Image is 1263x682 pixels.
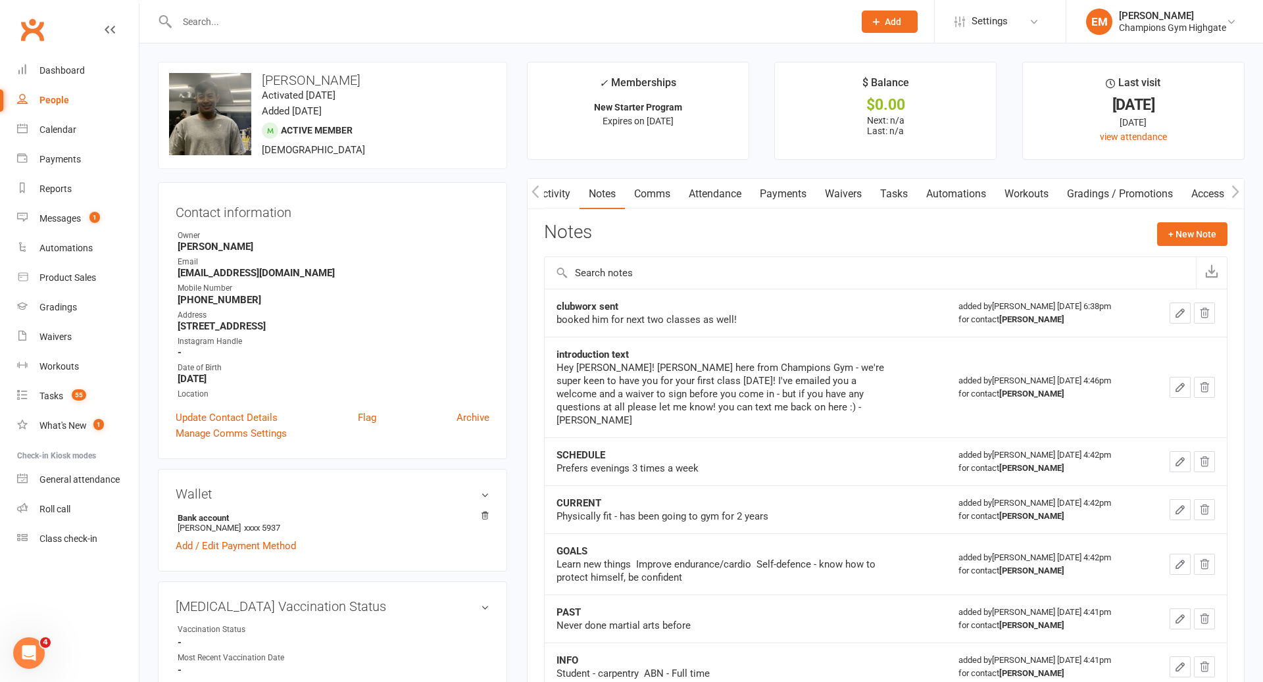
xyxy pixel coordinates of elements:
div: Tasks [39,391,63,401]
span: Expires on [DATE] [603,116,674,126]
a: Tasks 55 [17,381,139,411]
a: Activity [527,179,580,209]
div: Mobile Number [178,282,489,295]
div: Physically fit - has been going to gym for 2 years [557,510,885,523]
span: 1 [89,212,100,223]
a: General attendance kiosk mode [17,465,139,495]
a: Payments [751,179,816,209]
a: Reports [17,174,139,204]
div: Reports [39,183,72,194]
h3: Notes [544,222,592,246]
a: Waivers [816,179,871,209]
strong: CURRENT [557,497,601,509]
a: Automations [17,233,139,263]
a: Workouts [995,179,1058,209]
div: Never done martial arts before [557,619,885,632]
strong: [PERSON_NAME] [999,511,1064,521]
h3: Contact information [176,200,489,220]
div: added by [PERSON_NAME] [DATE] 6:38pm [958,300,1136,326]
div: Prefers evenings 3 times a week [557,462,885,475]
div: added by [PERSON_NAME] [DATE] 4:42pm [958,449,1136,475]
div: added by [PERSON_NAME] [DATE] 4:46pm [958,374,1136,401]
strong: [PERSON_NAME] [999,668,1064,678]
div: added by [PERSON_NAME] [DATE] 4:42pm [958,551,1136,577]
a: Payments [17,145,139,174]
div: Last visit [1106,74,1160,98]
strong: [PERSON_NAME] [999,566,1064,575]
div: What's New [39,420,87,431]
time: Activated [DATE] [262,89,335,101]
time: Added [DATE] [262,105,322,117]
a: Manage Comms Settings [176,426,287,441]
div: Location [178,388,489,401]
div: Email [178,256,489,268]
a: Waivers [17,322,139,352]
span: xxxx 5937 [244,523,280,533]
strong: [PERSON_NAME] [999,314,1064,324]
a: People [17,85,139,115]
div: Date of Birth [178,362,489,374]
i: ✓ [599,77,608,89]
a: Class kiosk mode [17,524,139,554]
a: Update Contact Details [176,410,278,426]
strong: - [178,347,489,358]
strong: SCHEDULE [557,449,605,461]
iframe: Intercom live chat [13,637,45,669]
a: Clubworx [16,13,49,46]
div: Most Recent Vaccination Date [178,652,286,664]
div: added by [PERSON_NAME] [DATE] 4:42pm [958,497,1136,523]
div: for contact [958,510,1136,523]
div: Owner [178,230,489,242]
span: 55 [72,389,86,401]
a: Roll call [17,495,139,524]
div: EM [1086,9,1112,35]
div: for contact [958,313,1136,326]
a: Add / Edit Payment Method [176,538,296,554]
button: + New Note [1157,222,1227,246]
a: Product Sales [17,263,139,293]
span: [DEMOGRAPHIC_DATA] [262,144,365,156]
p: Next: n/a Last: n/a [787,115,984,136]
div: Vaccination Status [178,623,286,636]
div: Automations [39,243,93,253]
div: Instagram Handle [178,335,489,348]
a: Workouts [17,352,139,381]
a: Tasks [871,179,917,209]
input: Search notes [545,257,1196,289]
strong: [EMAIL_ADDRESS][DOMAIN_NAME] [178,267,489,279]
a: Calendar [17,115,139,145]
div: Student - carpentry ABN - Full time [557,667,885,680]
span: Add [885,16,901,27]
strong: [PHONE_NUMBER] [178,294,489,306]
strong: [PERSON_NAME] [999,389,1064,399]
div: $0.00 [787,98,984,112]
strong: PAST [557,606,581,618]
div: for contact [958,667,1136,680]
h3: [PERSON_NAME] [169,73,496,87]
a: Dashboard [17,56,139,85]
div: Hey [PERSON_NAME]! [PERSON_NAME] here from Champions Gym - we're super keen to have you for your ... [557,361,885,427]
a: Notes [580,179,625,209]
strong: [PERSON_NAME] [999,620,1064,630]
div: [DATE] [1035,98,1232,112]
div: added by [PERSON_NAME] [DATE] 4:41pm [958,606,1136,632]
a: Messages 1 [17,204,139,233]
div: Gradings [39,302,77,312]
div: Champions Gym Highgate [1119,22,1226,34]
span: 4 [40,637,51,648]
strong: - [178,664,489,676]
div: Class check-in [39,533,97,544]
div: Payments [39,154,81,164]
span: Settings [972,7,1008,36]
strong: clubworx sent [557,301,618,312]
div: added by [PERSON_NAME] [DATE] 4:41pm [958,654,1136,680]
div: $ Balance [862,74,909,98]
strong: [PERSON_NAME] [178,241,489,253]
div: Memberships [599,74,676,99]
div: Workouts [39,361,79,372]
h3: Wallet [176,487,489,501]
div: Learn new things Improve endurance/cardio Self-defence - know how to protect himself, be confident [557,558,885,584]
div: [DATE] [1035,115,1232,130]
strong: GOALS [557,545,587,557]
div: General attendance [39,474,120,485]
